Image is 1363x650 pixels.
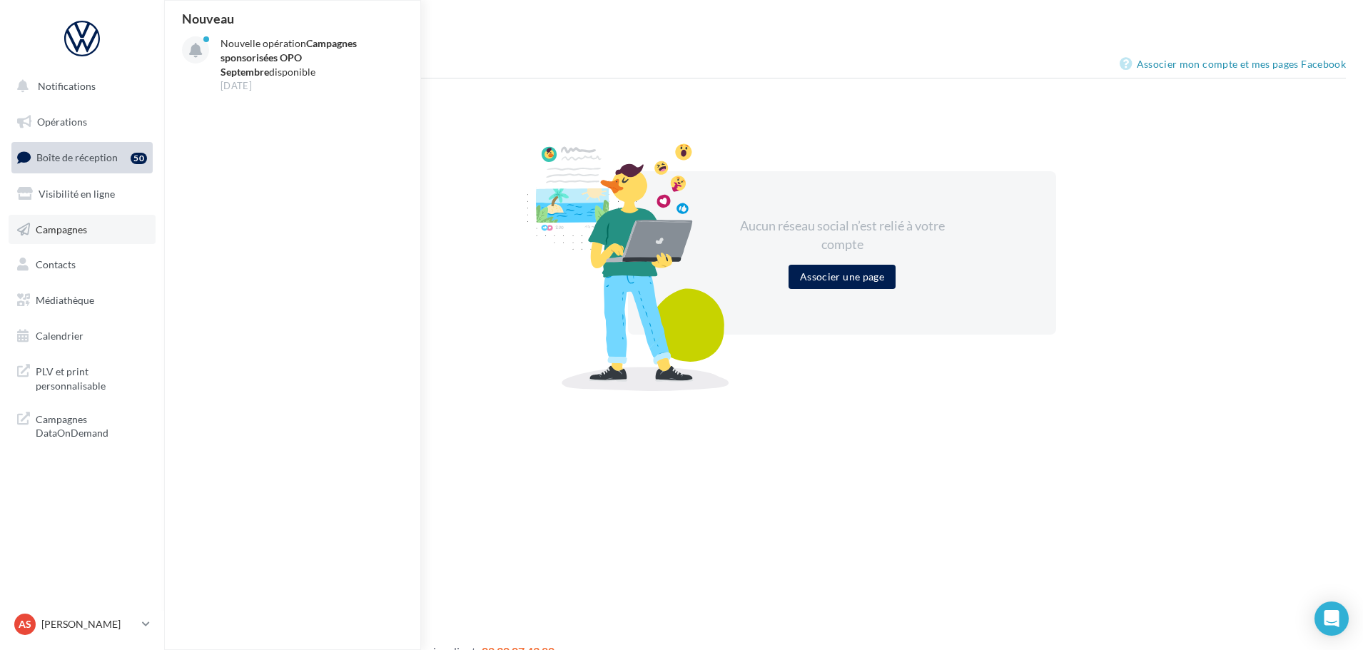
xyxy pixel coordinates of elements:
a: PLV et print personnalisable [9,356,156,398]
a: Campagnes [9,215,156,245]
span: Médiathèque [36,294,94,306]
span: Calendrier [36,330,83,342]
a: Boîte de réception50 [9,142,156,173]
span: Campagnes DataOnDemand [36,410,147,440]
a: Opérations [9,107,156,137]
div: 50 [131,153,147,164]
a: Calendrier [9,321,156,351]
span: Visibilité en ligne [39,188,115,200]
a: Associer mon compte et mes pages Facebook [1120,56,1346,73]
a: Campagnes DataOnDemand [9,404,156,446]
span: PLV et print personnalisable [36,362,147,392]
span: Boîte de réception [36,151,118,163]
a: AS [PERSON_NAME] [11,611,153,638]
a: Visibilité en ligne [9,179,156,209]
div: Open Intercom Messenger [1314,601,1349,636]
button: Notifications [9,71,150,101]
div: Boîte de réception [181,23,1346,44]
span: Notifications [38,80,96,92]
span: AS [19,617,31,631]
span: Aucun réseau social n’est relié à votre compte [740,218,945,252]
a: Médiathèque [9,285,156,315]
a: Contacts [9,250,156,280]
span: Opérations [37,116,87,128]
button: Associer une page [789,265,896,289]
span: Campagnes [36,223,87,235]
span: Contacts [36,258,76,270]
div: 0 Commentaire [181,101,1346,114]
p: [PERSON_NAME] [41,617,136,631]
